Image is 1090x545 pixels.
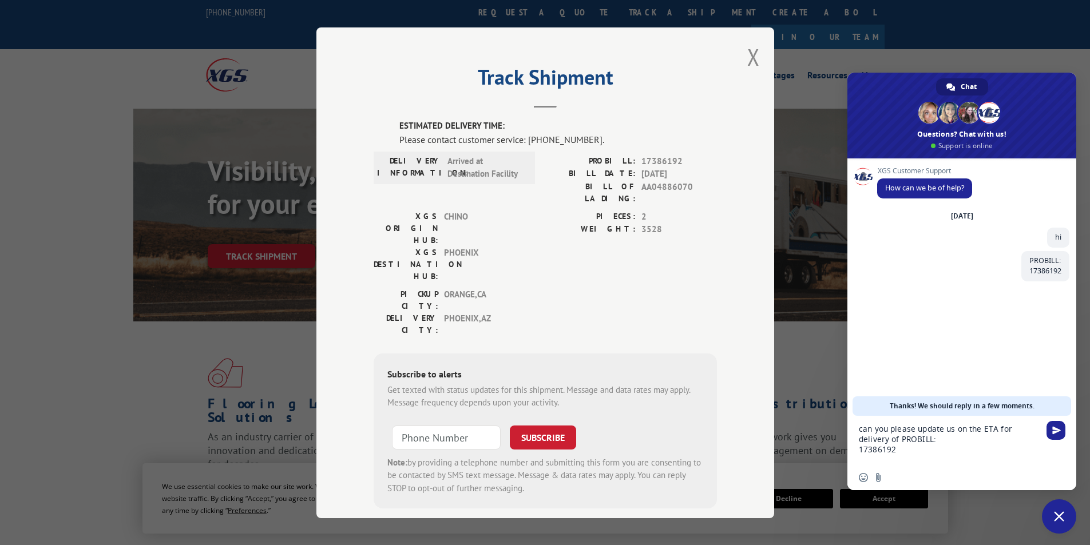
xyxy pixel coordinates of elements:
span: XGS Customer Support [877,167,972,175]
span: Chat [961,78,977,96]
div: Subscribe to alerts [387,367,703,383]
label: PIECES: [545,210,636,223]
span: Send a file [874,473,883,482]
label: XGS DESTINATION HUB: [374,246,438,282]
a: Chat [936,78,988,96]
label: PICKUP CITY: [374,288,438,312]
span: hi [1055,232,1061,242]
label: XGS ORIGIN HUB: [374,210,438,246]
div: Please contact customer service: [PHONE_NUMBER]. [399,132,717,146]
span: Thanks! We should reply in a few moments. [890,396,1034,416]
strong: Note: [387,456,407,467]
span: Insert an emoji [859,473,868,482]
a: Close chat [1042,499,1076,534]
span: How can we be of help? [885,183,964,193]
span: Arrived at Destination Facility [447,154,525,180]
span: Send [1047,421,1065,440]
span: 2 [641,210,717,223]
div: by providing a telephone number and submitting this form you are consenting to be contacted by SM... [387,456,703,495]
span: PHOENIX [444,246,521,282]
textarea: Compose your message... [859,416,1042,465]
div: Get texted with status updates for this shipment. Message and data rates may apply. Message frequ... [387,383,703,409]
span: [DATE] [641,168,717,181]
label: DELIVERY INFORMATION: [377,154,442,180]
span: 17386192 [641,154,717,168]
label: BILL OF LADING: [545,180,636,204]
label: WEIGHT: [545,223,636,236]
span: PROBILL: 17386192 [1029,256,1061,276]
label: BILL DATE: [545,168,636,181]
label: DELIVERY CITY: [374,312,438,336]
button: SUBSCRIBE [510,425,576,449]
button: Close modal [747,42,760,72]
div: [DATE] [951,213,973,220]
label: ESTIMATED DELIVERY TIME: [399,120,717,133]
span: 3528 [641,223,717,236]
span: CHINO [444,210,521,246]
span: PHOENIX , AZ [444,312,521,336]
span: ORANGE , CA [444,288,521,312]
input: Phone Number [392,425,501,449]
span: AA04886070 [641,180,717,204]
label: PROBILL: [545,154,636,168]
h2: Track Shipment [374,69,717,91]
